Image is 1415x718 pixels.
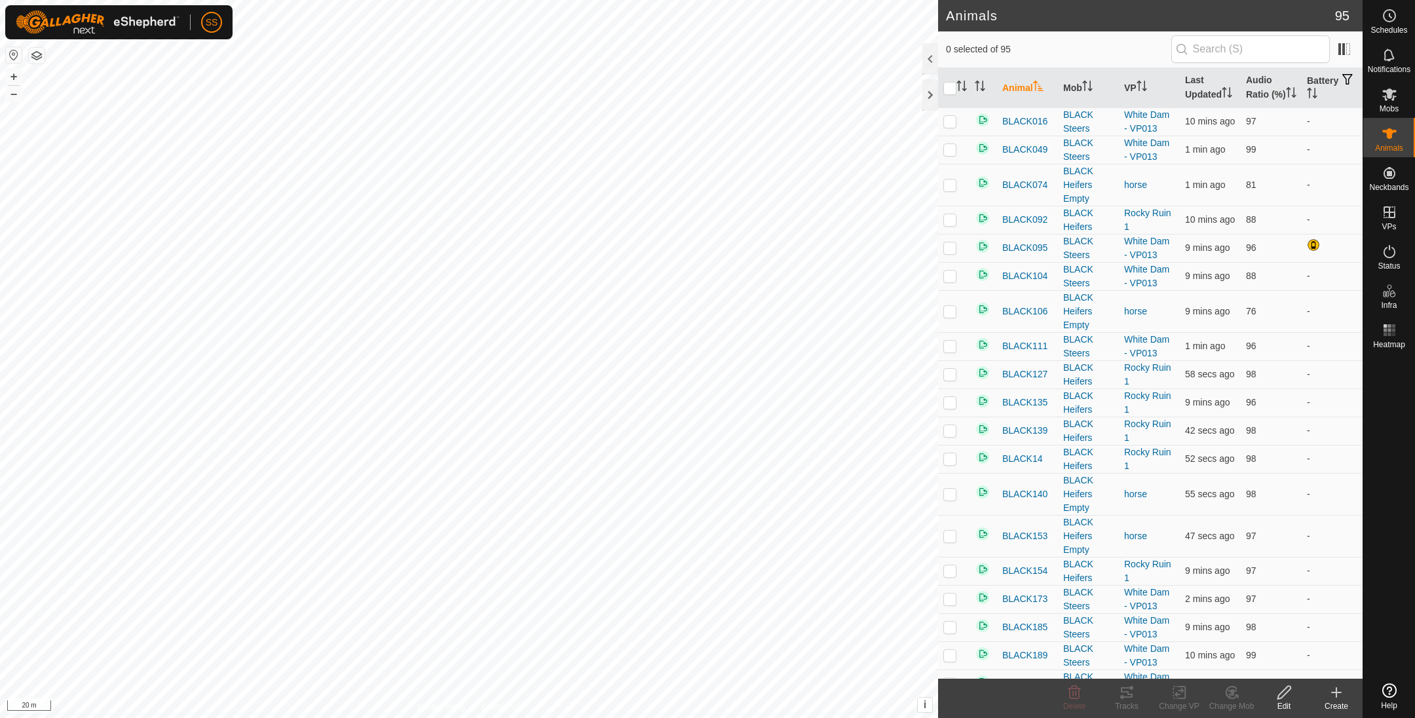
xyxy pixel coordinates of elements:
[1380,105,1399,113] span: Mobs
[1246,453,1256,464] span: 98
[16,10,179,34] img: Gallagher Logo
[1302,585,1363,613] td: -
[1246,179,1256,190] span: 81
[1246,242,1256,253] span: 96
[1246,214,1256,225] span: 88
[1363,678,1415,715] a: Help
[1119,68,1180,108] th: VP
[1302,107,1363,136] td: -
[1185,369,1235,379] span: 4 Oct 2025, 10:34 am
[1246,594,1256,604] span: 97
[1381,301,1397,309] span: Infra
[1302,417,1363,445] td: -
[1369,183,1408,191] span: Neckbands
[1063,389,1114,417] div: BLACK Heifers
[1063,206,1114,234] div: BLACK Heifers
[1246,397,1256,407] span: 96
[1246,116,1256,126] span: 97
[975,267,990,282] img: returning on
[1063,614,1114,641] div: BLACK Steers
[1205,700,1258,712] div: Change Mob
[1002,115,1047,128] span: BLACK016
[1185,531,1235,541] span: 4 Oct 2025, 10:34 am
[1124,138,1169,162] a: White Dam - VP013
[1246,341,1256,351] span: 96
[1002,143,1047,157] span: BLACK049
[1302,557,1363,585] td: -
[1302,290,1363,332] td: -
[975,140,990,156] img: returning on
[1302,515,1363,557] td: -
[1185,622,1230,632] span: 4 Oct 2025, 10:25 am
[1302,136,1363,164] td: -
[946,43,1171,56] span: 0 selected of 95
[1063,136,1114,164] div: BLACK Steers
[1063,516,1114,557] div: BLACK Heifers Empty
[1185,242,1230,253] span: 4 Oct 2025, 10:25 am
[1370,26,1407,34] span: Schedules
[1185,179,1225,190] span: 4 Oct 2025, 10:33 am
[1058,68,1119,108] th: Mob
[1063,361,1114,388] div: BLACK Heifers
[1302,206,1363,234] td: -
[997,68,1058,108] th: Animal
[1302,445,1363,473] td: -
[1002,424,1047,438] span: BLACK139
[1185,271,1230,281] span: 4 Oct 2025, 10:25 am
[1002,305,1047,318] span: BLACK106
[975,618,990,633] img: returning on
[1185,565,1230,576] span: 4 Oct 2025, 10:25 am
[1302,670,1363,698] td: -
[918,698,932,712] button: i
[1124,419,1171,443] a: Rocky Ruin 1
[1124,362,1171,387] a: Rocky Ruin 1
[1063,702,1086,711] span: Delete
[1124,109,1169,134] a: White Dam - VP013
[1124,390,1171,415] a: Rocky Ruin 1
[1302,332,1363,360] td: -
[956,83,967,93] p-sorticon: Activate to sort
[946,8,1335,24] h2: Animals
[1153,700,1205,712] div: Change VP
[1002,368,1047,381] span: BLACK127
[1185,116,1235,126] span: 4 Oct 2025, 10:25 am
[975,210,990,226] img: returning on
[1246,531,1256,541] span: 97
[1002,396,1047,409] span: BLACK135
[1124,236,1169,260] a: White Dam - VP013
[1246,271,1256,281] span: 88
[1002,452,1042,466] span: BLACK14
[1375,144,1403,152] span: Animals
[975,393,990,409] img: returning on
[1180,68,1241,108] th: Last Updated
[975,112,990,128] img: returning on
[975,365,990,381] img: returning on
[1124,447,1171,471] a: Rocky Ruin 1
[1302,473,1363,515] td: -
[975,449,990,465] img: returning on
[1368,66,1410,73] span: Notifications
[1382,223,1396,231] span: VPs
[1124,334,1169,358] a: White Dam - VP013
[1063,235,1114,262] div: BLACK Steers
[1185,341,1225,351] span: 4 Oct 2025, 10:33 am
[1185,144,1225,155] span: 4 Oct 2025, 10:33 am
[1063,642,1114,670] div: BLACK Steers
[1302,613,1363,641] td: -
[482,701,521,713] a: Contact Us
[1002,269,1047,283] span: BLACK104
[1302,641,1363,670] td: -
[1137,83,1147,93] p-sorticon: Activate to sort
[1063,474,1114,515] div: BLACK Heifers Empty
[6,86,22,102] button: –
[1185,306,1230,316] span: 4 Oct 2025, 10:25 am
[1246,622,1256,632] span: 98
[1002,241,1047,255] span: BLACK095
[1124,643,1169,668] a: White Dam - VP013
[1063,108,1114,136] div: BLACK Steers
[975,526,990,542] img: returning on
[1063,417,1114,445] div: BLACK Heifers
[1185,489,1235,499] span: 4 Oct 2025, 10:34 am
[975,83,985,93] p-sorticon: Activate to sort
[1378,262,1400,270] span: Status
